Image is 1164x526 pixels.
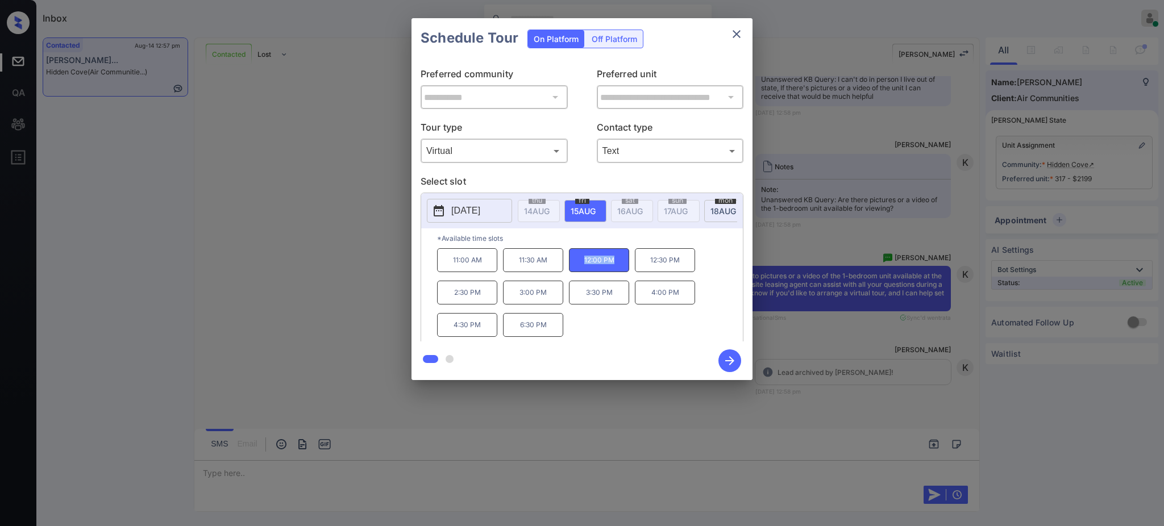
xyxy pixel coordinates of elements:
div: Off Platform [586,30,643,48]
span: 18 AUG [710,206,736,216]
p: 4:00 PM [635,281,695,304]
div: On Platform [528,30,584,48]
span: fri [575,197,589,204]
p: [DATE] [451,204,480,218]
h2: Schedule Tour [411,18,527,58]
div: Virtual [423,141,565,160]
p: 3:00 PM [503,281,563,304]
div: date-select [564,200,606,222]
p: Contact type [597,120,744,139]
span: mon [715,197,736,204]
p: 4:30 PM [437,313,497,337]
p: Preferred community [421,67,568,85]
p: Preferred unit [597,67,744,85]
p: 12:00 PM [569,248,629,272]
p: 6:30 PM [503,313,563,337]
p: *Available time slots [437,228,743,248]
span: 15 AUG [571,206,596,216]
button: close [725,23,748,45]
p: Select slot [421,174,743,193]
p: 12:30 PM [635,248,695,272]
div: date-select [704,200,746,222]
p: 11:30 AM [503,248,563,272]
p: 11:00 AM [437,248,497,272]
p: 3:30 PM [569,281,629,304]
button: btn-next [712,346,748,375]
button: [DATE] [427,199,512,223]
div: Text [600,141,741,160]
p: 2:30 PM [437,281,497,304]
p: Tour type [421,120,568,139]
